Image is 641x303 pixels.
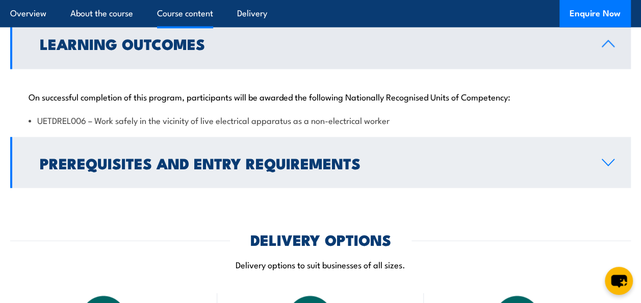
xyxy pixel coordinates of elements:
h2: Prerequisites and Entry Requirements [40,156,585,169]
h2: DELIVERY OPTIONS [250,233,391,246]
p: Delivery options to suit businesses of all sizes. [10,259,631,270]
p: On successful completion of this program, participants will be awarded the following Nationally R... [29,91,612,102]
button: chat-button [605,267,633,295]
a: Learning Outcomes [10,18,631,69]
h2: Learning Outcomes [40,37,585,50]
a: Prerequisites and Entry Requirements [10,137,631,188]
li: UETDREL006 – Work safely in the vicinity of live electrical apparatus as a non-electrical worker [29,114,612,126]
